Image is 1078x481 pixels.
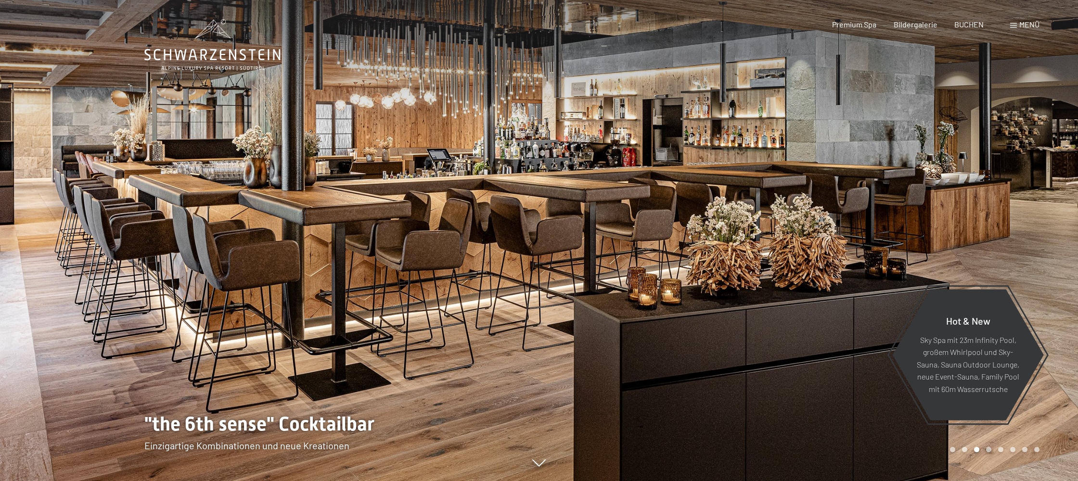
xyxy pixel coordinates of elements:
a: Premium Spa [832,20,876,29]
div: Carousel Page 1 [950,447,955,452]
span: Hot & New [946,315,990,326]
span: Menü [1019,20,1039,29]
div: Carousel Page 3 (Current Slide) [974,447,979,452]
div: Carousel Page 5 [998,447,1003,452]
div: Carousel Page 4 [986,447,991,452]
div: Carousel Pagination [947,447,1039,452]
a: Bildergalerie [894,20,937,29]
a: Hot & New Sky Spa mit 23m Infinity Pool, großem Whirlpool und Sky-Sauna, Sauna Outdoor Lounge, ne... [892,289,1044,421]
p: Sky Spa mit 23m Infinity Pool, großem Whirlpool und Sky-Sauna, Sauna Outdoor Lounge, neue Event-S... [916,333,1020,395]
div: Carousel Page 8 [1034,447,1039,452]
div: Carousel Page 2 [962,447,967,452]
a: BUCHEN [954,20,984,29]
div: Carousel Page 7 [1022,447,1027,452]
div: Carousel Page 6 [1010,447,1015,452]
